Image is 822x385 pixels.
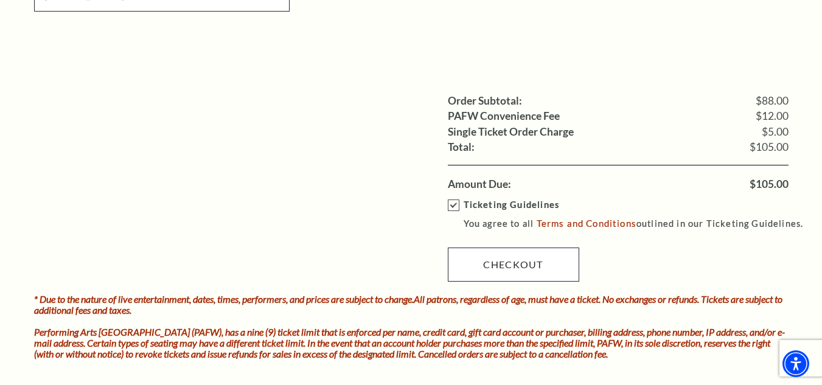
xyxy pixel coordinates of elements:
label: Amount Due: [448,179,511,190]
i: * Due to the nature of live entertainment, dates, times, performers, and prices are subject to ch... [34,293,782,316]
span: $88.00 [756,95,789,106]
i: Performing Arts [GEOGRAPHIC_DATA] (PAFW), has a nine (9) ticket limit that is enforced per name, ... [34,326,785,359]
span: $105.00 [750,179,789,190]
label: PAFW Convenience Fee [448,111,560,122]
strong: Ticketing Guidelines [464,199,559,210]
div: Accessibility Menu [782,350,809,377]
label: Total: [448,142,475,153]
a: Checkout [448,248,579,282]
span: outlined in our Ticketing Guidelines. [636,218,803,229]
strong: All patrons, regardless of age, must have a ticket [414,293,599,305]
p: You agree to all [464,216,815,232]
span: $12.00 [756,111,789,122]
span: $5.00 [762,127,789,137]
label: Single Ticket Order Charge [448,127,574,137]
label: Order Subtotal: [448,95,522,106]
a: Terms and Conditions [537,218,636,229]
span: $105.00 [750,142,789,153]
